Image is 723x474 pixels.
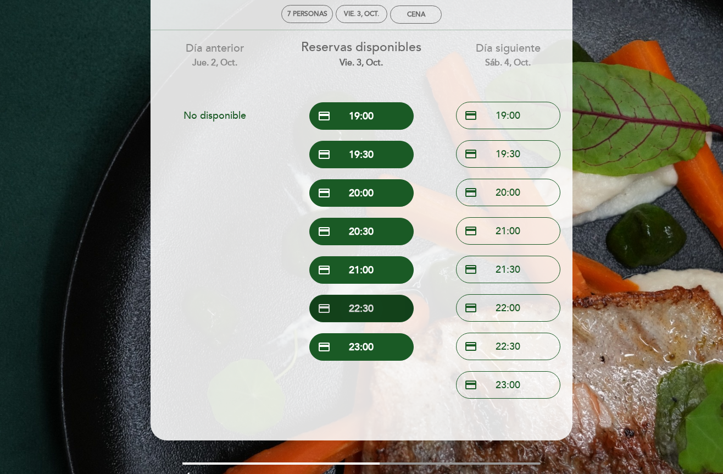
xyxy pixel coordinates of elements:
[443,57,573,69] div: sáb. 4, oct.
[318,148,331,161] span: credit_card
[309,218,414,245] button: credit_card 20:30
[443,41,573,69] div: Día siguiente
[456,140,560,168] button: credit_card 19:30
[456,217,560,245] button: credit_card 21:00
[464,109,477,122] span: credit_card
[297,57,427,69] div: vie. 3, oct.
[163,102,267,129] button: No disponible
[287,10,327,18] span: 7 personas
[464,147,477,161] span: credit_card
[464,301,477,315] span: credit_card
[309,102,414,130] button: credit_card 19:00
[309,256,414,284] button: credit_card 21:00
[318,340,331,354] span: credit_card
[344,10,379,18] div: vie. 3, oct.
[309,179,414,207] button: credit_card 20:00
[150,57,280,69] div: jue. 2, oct.
[318,109,331,123] span: credit_card
[318,302,331,315] span: credit_card
[309,333,414,361] button: credit_card 23:00
[456,294,560,322] button: credit_card 22:00
[464,263,477,276] span: credit_card
[464,186,477,199] span: credit_card
[318,186,331,200] span: credit_card
[456,333,560,360] button: credit_card 22:30
[456,371,560,399] button: credit_card 23:00
[309,295,414,322] button: credit_card 22:30
[456,102,560,129] button: credit_card 19:00
[309,141,414,168] button: credit_card 19:30
[318,225,331,238] span: credit_card
[464,224,477,238] span: credit_card
[407,10,425,19] div: Cena
[318,263,331,277] span: credit_card
[297,38,427,69] div: Reservas disponibles
[464,340,477,353] span: credit_card
[464,378,477,392] span: credit_card
[456,256,560,283] button: credit_card 21:30
[456,179,560,206] button: credit_card 20:00
[150,41,280,69] div: Día anterior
